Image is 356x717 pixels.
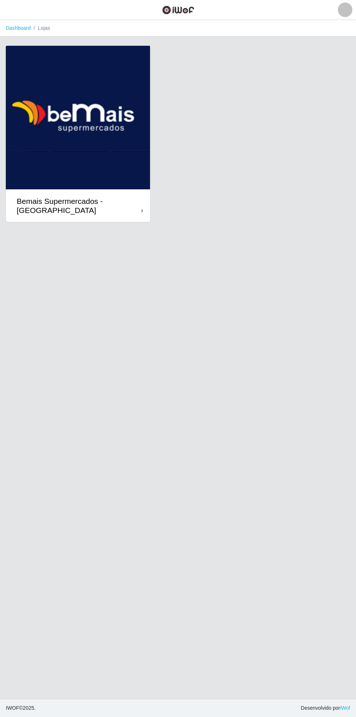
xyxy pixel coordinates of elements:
[6,25,31,31] a: Dashboard
[31,24,50,32] li: Lojas
[162,5,194,15] img: CoreUI Logo
[340,705,350,711] a: iWof
[6,705,19,711] span: IWOF
[6,46,150,222] a: Bemais Supermercados - [GEOGRAPHIC_DATA]
[301,704,350,712] span: Desenvolvido por
[6,46,150,189] img: cardImg
[17,197,141,215] div: Bemais Supermercados - [GEOGRAPHIC_DATA]
[6,704,36,712] span: © 2025 .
